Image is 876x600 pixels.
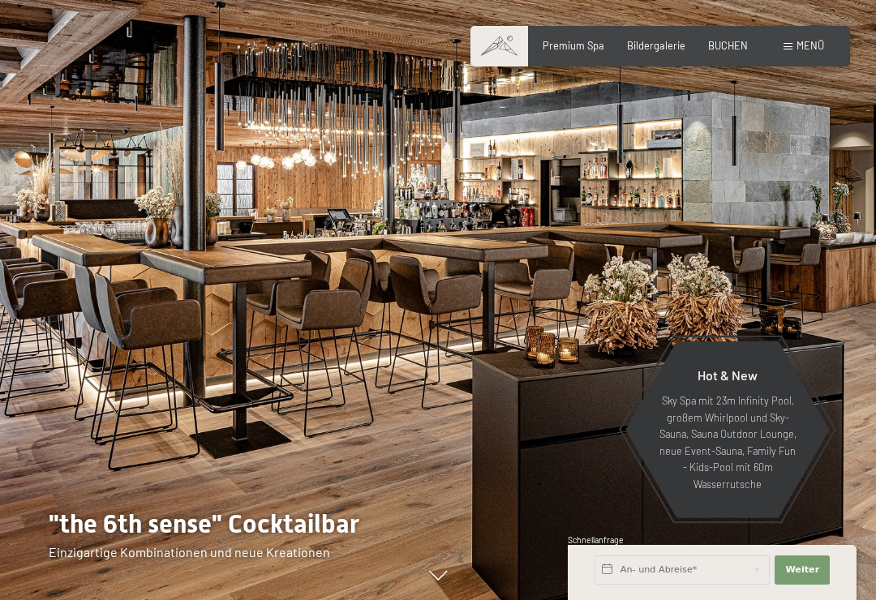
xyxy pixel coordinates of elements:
a: Bildergalerie [627,39,685,52]
a: Hot & New Sky Spa mit 23m Infinity Pool, großem Whirlpool und Sky-Sauna, Sauna Outdoor Lounge, ne... [625,341,831,519]
span: Menü [797,39,824,52]
p: Sky Spa mit 23m Infinity Pool, großem Whirlpool und Sky-Sauna, Sauna Outdoor Lounge, neue Event-S... [657,392,798,492]
span: Schnellanfrage [568,535,624,545]
span: Weiter [785,564,819,576]
button: Weiter [775,555,830,585]
span: Hot & New [698,367,758,383]
a: Premium Spa [543,39,604,52]
a: BUCHEN [708,39,748,52]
